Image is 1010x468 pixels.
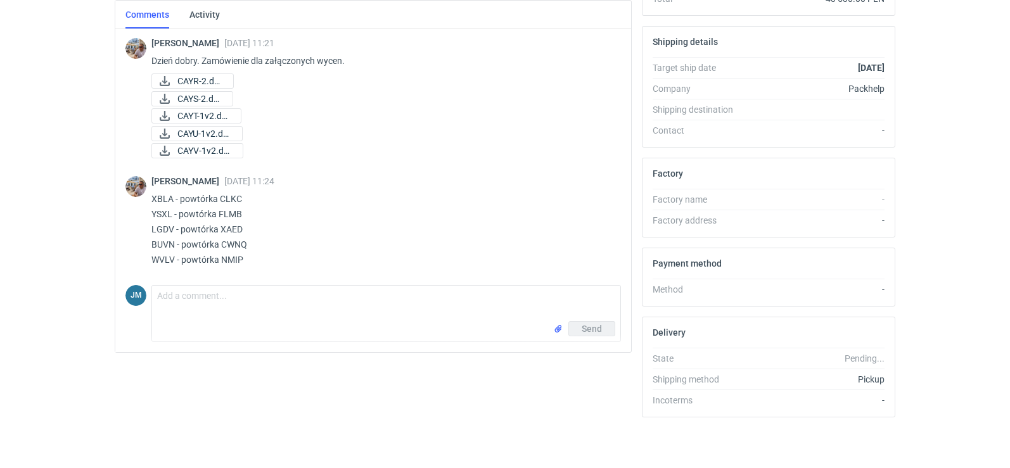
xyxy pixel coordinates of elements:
[151,53,611,68] p: Dzień dobry. Zamówienie dla załączonych wycen.
[653,168,683,179] h2: Factory
[125,38,146,59] img: Michał Palasek
[653,214,745,227] div: Factory address
[653,283,745,296] div: Method
[745,124,885,137] div: -
[177,127,232,141] span: CAYU-1v2.docx
[745,394,885,407] div: -
[745,214,885,227] div: -
[653,37,718,47] h2: Shipping details
[745,283,885,296] div: -
[125,176,146,197] img: Michał Palasek
[653,124,745,137] div: Contact
[653,258,722,269] h2: Payment method
[653,103,745,116] div: Shipping destination
[745,82,885,95] div: Packhelp
[125,285,146,306] figcaption: JM
[582,324,602,333] span: Send
[177,144,233,158] span: CAYV-1v2.docx
[745,373,885,386] div: Pickup
[745,193,885,206] div: -
[189,1,220,28] a: Activity
[653,193,745,206] div: Factory name
[845,353,885,364] em: Pending...
[224,176,274,186] span: [DATE] 11:24
[125,1,169,28] a: Comments
[568,321,615,336] button: Send
[151,176,224,186] span: [PERSON_NAME]
[653,394,745,407] div: Incoterms
[177,92,222,106] span: CAYS-2.docx
[151,143,243,158] a: CAYV-1v2.docx
[151,191,611,267] p: XBLA - powtórka CLKC YSXL - powtórka FLMB LGDV - powtórka XAED BUVN - powtórka CWNQ WVLV - powtór...
[151,91,233,106] a: CAYS-2.docx
[177,74,223,88] span: CAYR-2.docx
[653,61,745,74] div: Target ship date
[151,126,243,141] a: CAYU-1v2.docx
[151,38,224,48] span: [PERSON_NAME]
[653,352,745,365] div: State
[125,285,146,306] div: Joanna Myślak
[177,109,231,123] span: CAYT-1v2.docx
[653,82,745,95] div: Company
[653,373,745,386] div: Shipping method
[224,38,274,48] span: [DATE] 11:21
[151,73,234,89] a: CAYR-2.docx
[151,108,241,123] a: CAYT-1v2.docx
[858,63,885,73] strong: [DATE]
[653,327,686,338] h2: Delivery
